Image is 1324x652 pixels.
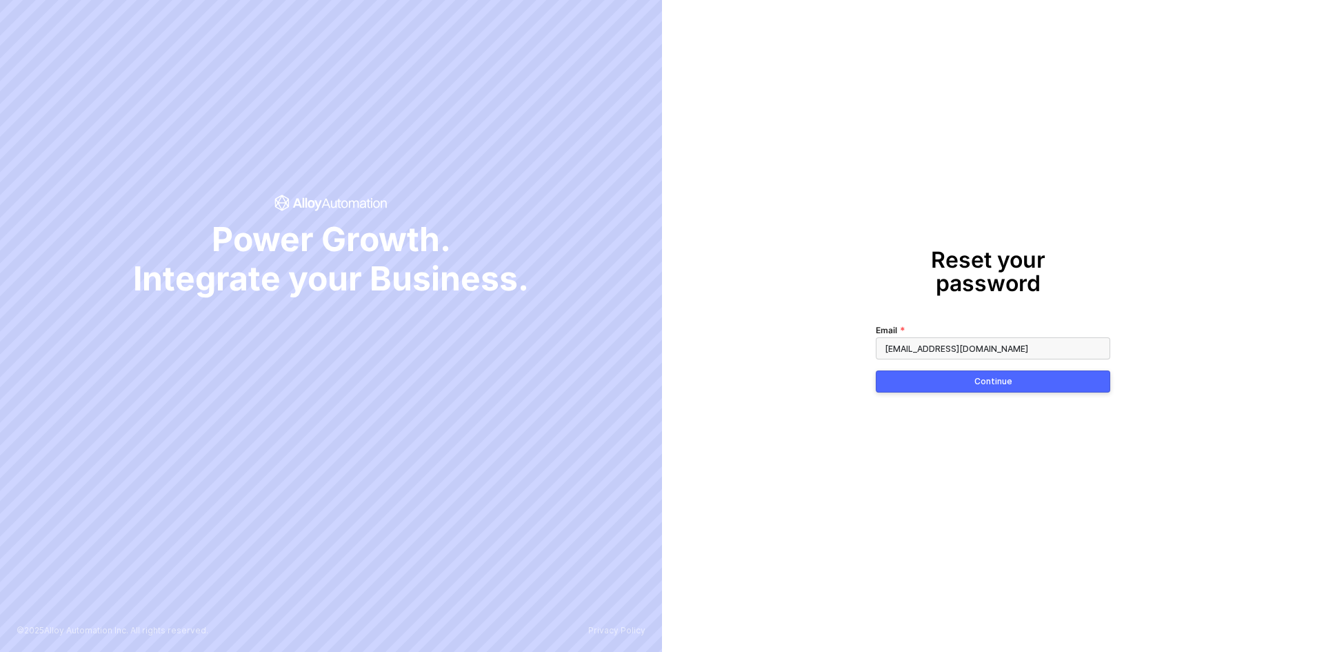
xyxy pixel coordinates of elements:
span: icon-success [274,195,388,211]
span: Power Growth. Integrate your Business. [133,219,529,299]
div: Continue [974,376,1012,387]
a: Privacy Policy [588,626,645,635]
button: Continue [876,371,1110,393]
h1: Reset your password [876,248,1100,295]
p: © 2025 Alloy Automation Inc. All rights reserved. [17,626,208,635]
label: Email [876,324,905,337]
input: Email [876,337,1110,359]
